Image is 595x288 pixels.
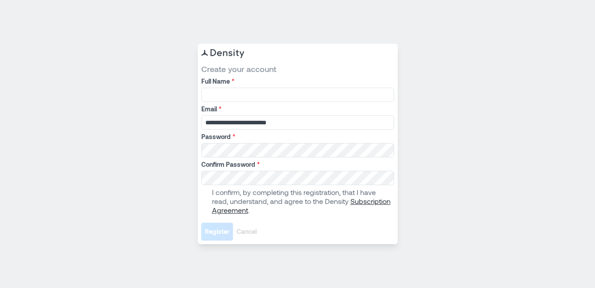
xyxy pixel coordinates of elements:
label: Password [201,132,392,141]
label: Email [201,105,392,114]
button: Cancel [233,223,260,241]
button: Register [201,223,233,241]
span: Register [205,227,229,236]
label: Confirm Password [201,160,392,169]
span: Create your account [201,64,394,74]
p: I confirm, by completing this registration, that I have read, understand, and agree to the Density . [212,188,392,215]
span: Cancel [237,227,257,236]
label: Full Name [201,77,392,86]
a: Subscription Agreement [212,197,391,214]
